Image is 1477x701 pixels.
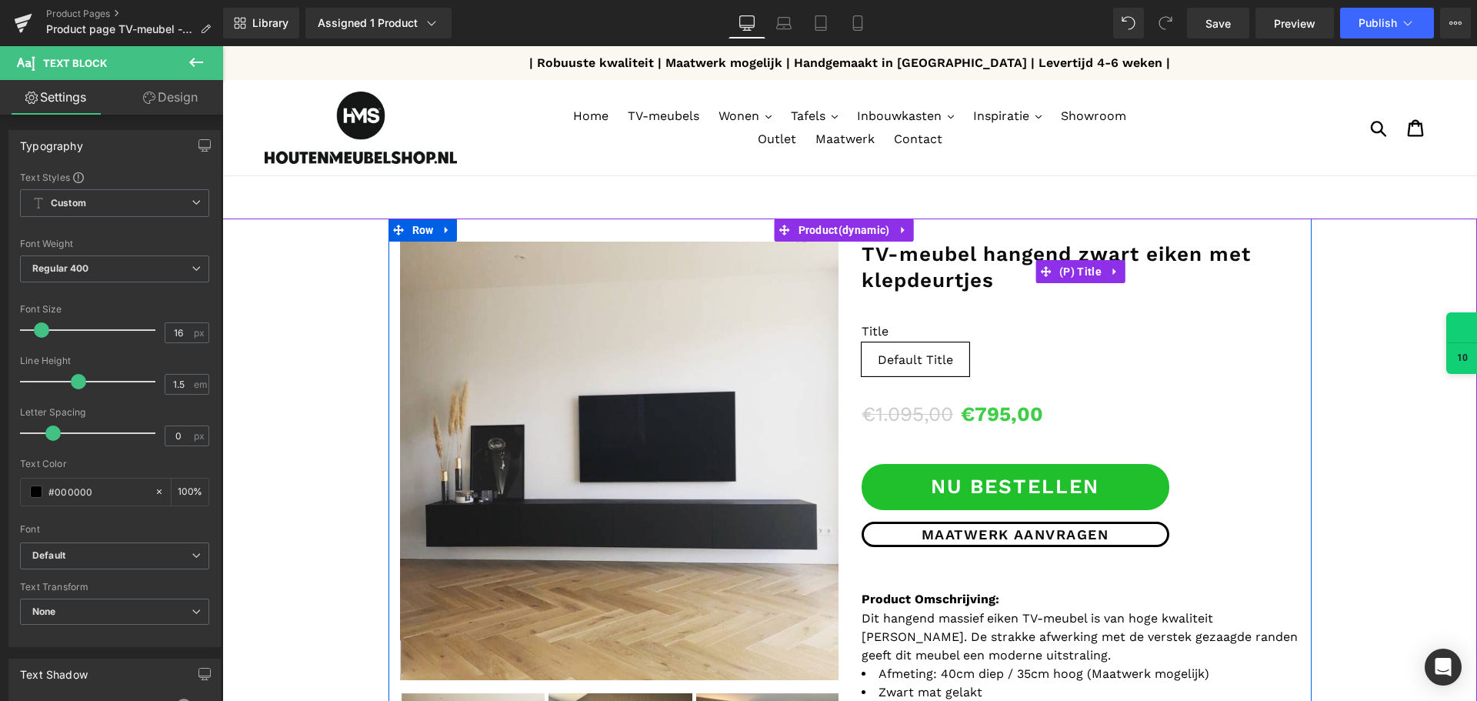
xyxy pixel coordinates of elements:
[839,62,904,78] span: Showroom
[172,479,208,506] div: %
[223,8,299,38] a: New Library
[20,524,209,535] div: Font
[639,356,731,379] span: €1.095,00
[765,8,802,38] a: Laptop
[1225,267,1255,327] a: 10
[572,172,672,195] span: Product
[635,62,719,78] span: Inbouwkasten
[1440,8,1471,38] button: More
[186,172,215,195] span: Row
[1235,305,1245,319] span: 10
[43,57,107,69] span: Text Block
[699,480,886,496] span: Maatwerk aanvragen
[398,58,485,82] a: TV-meubels
[252,16,288,30] span: Library
[738,353,821,383] span: €795,00
[42,45,235,118] img: Houtenmeubelshop
[627,58,739,82] button: Inbouwkasten
[20,407,209,418] div: Letter Spacing
[831,58,912,82] a: Showroom
[639,195,1078,248] a: TV-meubel hangend zwart eiken met klepdeurtjes
[1359,17,1397,29] span: Publish
[568,62,603,78] span: Tafels
[32,262,89,274] b: Regular 400
[743,58,827,82] button: Inspiratie
[194,328,207,338] span: px
[194,379,207,389] span: em
[20,459,209,469] div: Text Color
[639,546,777,560] font: Product Omschrijving:
[1340,8,1434,38] button: Publish
[20,582,209,593] div: Text Transform
[1205,15,1231,32] span: Save
[593,85,652,101] span: Maatwerk
[672,85,720,101] span: Contact
[48,483,147,500] input: Color
[639,278,1078,296] label: Title
[751,62,807,78] span: Inspiratie
[20,171,209,183] div: Text Styles
[883,214,903,237] a: Expand / Collapse
[20,304,209,315] div: Font Size
[639,418,947,464] button: Nu Bestellen
[20,131,83,152] div: Typography
[639,563,1078,619] p: Dit hangend massief eiken TV-meubel is van hoge kwaliteit [PERSON_NAME]. De strakke afwerking met...
[561,58,623,82] button: Tafels
[405,62,477,78] span: TV-meubels
[708,429,878,452] span: Nu Bestellen
[351,62,386,78] span: Home
[1425,649,1462,686] div: Open Intercom Messenger
[32,606,56,617] b: None
[1255,8,1334,38] a: Preview
[318,15,439,31] div: Assigned 1 Product
[639,637,1078,656] li: Zwart mat gelakt
[20,239,209,249] div: Font Weight
[32,549,65,562] i: Default
[1150,8,1181,38] button: Redo
[496,62,537,78] span: Wonen
[1274,15,1315,32] span: Preview
[46,8,223,20] a: Product Pages
[1153,65,1195,98] input: Zoeken
[46,23,194,35] span: Product page TV-meubel - zwart eiken
[20,356,209,366] div: Line Height
[833,214,883,237] span: (P) Title
[728,8,765,38] a: Desktop
[1113,8,1144,38] button: Undo
[115,80,226,115] a: Design
[215,172,235,195] a: Expand / Collapse
[194,431,207,441] span: px
[802,8,839,38] a: Tablet
[528,82,582,105] a: Outlet
[671,172,691,195] a: Expand / Collapse
[535,85,574,101] span: Outlet
[639,619,1078,637] li: Afmeting: 40cm diep / 35cm hoog (Maatwerk mogelijk)
[839,8,876,38] a: Mobile
[655,297,731,329] span: Default Title
[488,58,557,82] button: Wonen
[51,197,86,210] b: Custom
[639,476,947,501] a: Maatwerk aanvragen
[585,82,660,105] a: Maatwerk
[20,659,88,681] div: Text Shadow
[343,58,394,82] a: Home
[664,82,728,105] a: Contact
